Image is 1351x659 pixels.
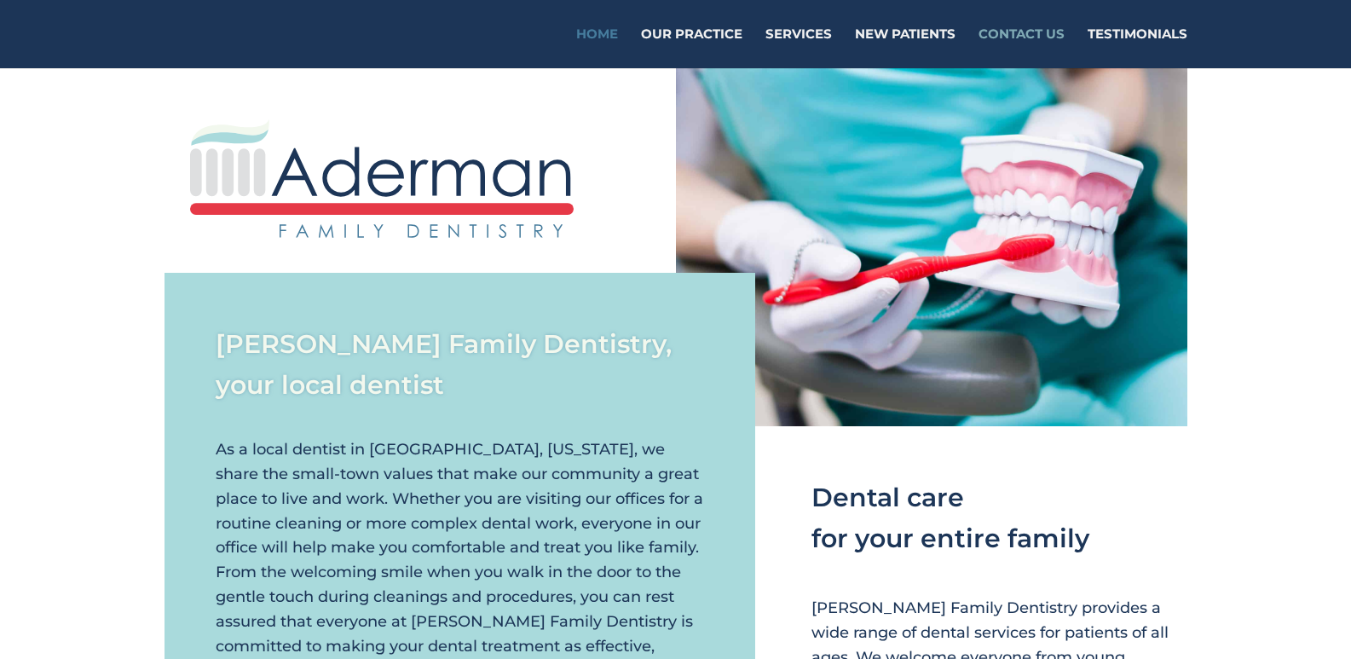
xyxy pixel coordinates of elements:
a: Home [576,28,618,68]
h2: Dental care for your entire family [811,477,1186,568]
a: New Patients [855,28,956,68]
img: aderman-logo-full-color-on-transparent-vector [190,119,574,238]
a: Our Practice [641,28,742,68]
a: Services [765,28,832,68]
a: Contact Us [979,28,1065,68]
h2: [PERSON_NAME] Family Dentistry, your local dentist [216,324,705,414]
a: Testimonials [1088,28,1187,68]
